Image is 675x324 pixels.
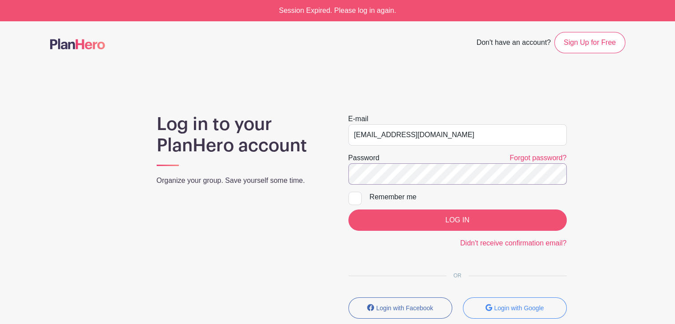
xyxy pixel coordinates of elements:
button: Login with Facebook [348,297,452,319]
p: Organize your group. Save yourself some time. [157,175,327,186]
a: Sign Up for Free [554,32,625,53]
label: E-mail [348,114,368,124]
h1: Log in to your PlanHero account [157,114,327,156]
div: Remember me [370,192,567,202]
small: Login with Google [494,304,544,312]
span: Don't have an account? [476,34,551,53]
img: logo-507f7623f17ff9eddc593b1ce0a138ce2505c220e1c5a4e2b4648c50719b7d32.svg [50,39,105,49]
label: Password [348,153,379,163]
span: OR [446,273,469,279]
input: e.g. julie@eventco.com [348,124,567,146]
a: Didn't receive confirmation email? [460,239,567,247]
a: Forgot password? [509,154,566,162]
small: Login with Facebook [376,304,433,312]
button: Login with Google [463,297,567,319]
input: LOG IN [348,209,567,231]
